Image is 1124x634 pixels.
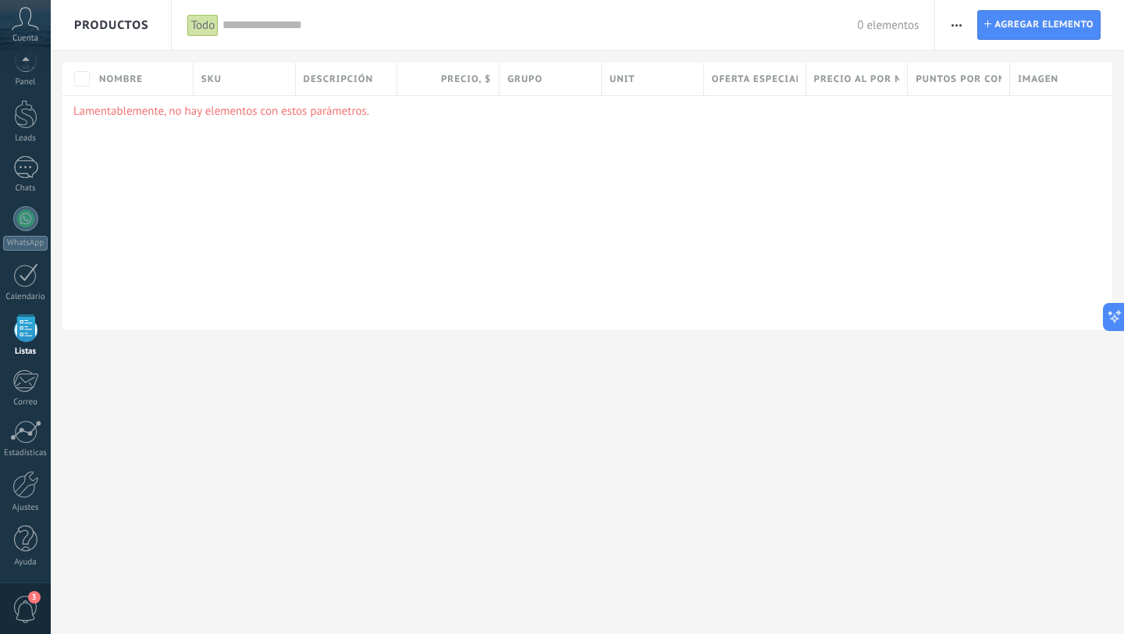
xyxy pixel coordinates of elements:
[3,134,48,144] div: Leads
[3,397,48,408] div: Correo
[201,72,222,87] span: SKU
[3,183,48,194] div: Chats
[994,11,1094,39] span: Agregar elemento
[3,347,48,357] div: Listas
[3,448,48,458] div: Estadísticas
[610,72,635,87] span: Unit
[28,591,41,604] span: 3
[99,72,143,87] span: Nombre
[857,18,919,33] span: 0 elementos
[712,72,798,87] span: Oferta especial 1 , $
[3,557,48,568] div: Ayuda
[945,10,968,40] button: Más
[3,503,48,513] div: Ajustes
[507,72,542,87] span: Grupo
[814,72,900,87] span: Precio al por mayor , $
[73,104,1101,119] p: Lamentablemente, no hay elementos con estos parámetros.
[916,72,1001,87] span: Puntos por compra
[1018,72,1058,87] span: Imagen
[3,77,48,87] div: Panel
[3,236,48,251] div: WhatsApp
[3,292,48,302] div: Calendario
[304,72,373,87] span: Descripción
[187,14,219,37] div: Todo
[12,34,38,44] span: Cuenta
[441,72,491,87] span: Precio , $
